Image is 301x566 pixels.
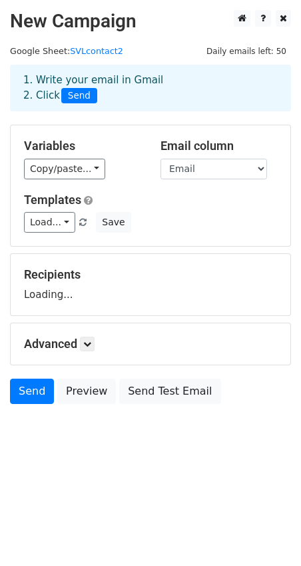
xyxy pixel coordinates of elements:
button: Save [96,212,131,233]
a: Send Test Email [119,379,220,404]
div: 1. Write your email in Gmail 2. Click [13,73,288,103]
span: Send [61,88,97,104]
small: Google Sheet: [10,46,123,56]
a: Templates [24,193,81,207]
h5: Variables [24,139,141,153]
a: Load... [24,212,75,233]
h5: Email column [160,139,277,153]
h2: New Campaign [10,10,291,33]
h5: Recipients [24,267,277,282]
a: Preview [57,379,116,404]
span: Daily emails left: 50 [202,44,291,59]
a: SVLcontact2 [70,46,123,56]
a: Send [10,379,54,404]
a: Copy/paste... [24,159,105,179]
div: Loading... [24,267,277,302]
h5: Advanced [24,337,277,351]
a: Daily emails left: 50 [202,46,291,56]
